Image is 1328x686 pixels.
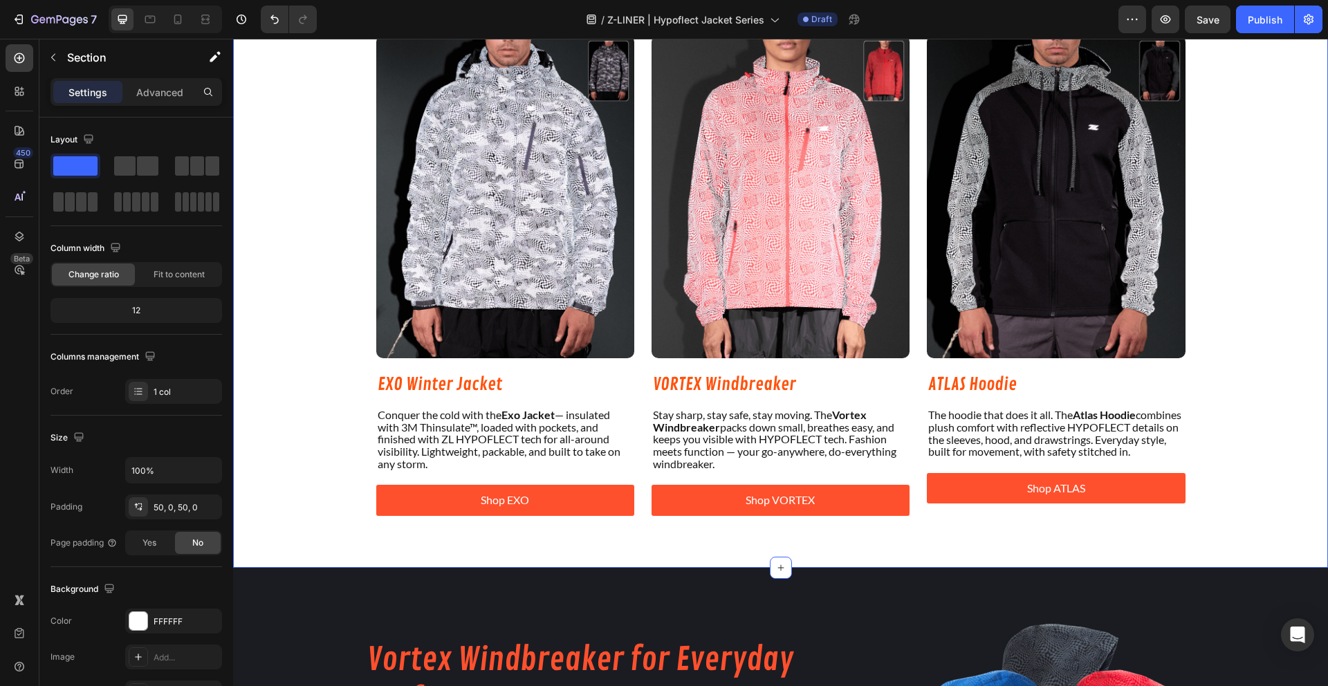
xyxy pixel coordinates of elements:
[1281,618,1314,651] div: Open Intercom Messenger
[10,253,33,264] div: Beta
[418,333,676,359] h2: VORTEX Windbreaker
[91,11,97,28] p: 7
[53,301,219,320] div: 12
[1248,12,1282,27] div: Publish
[513,452,582,472] p: Shop VORTEX
[50,501,82,513] div: Padding
[50,429,87,447] div: Size
[268,369,322,382] strong: Exo Jacket
[154,386,219,398] div: 1 col
[420,369,634,395] strong: Vortex Windbreaker
[1236,6,1294,33] button: Publish
[67,49,181,66] p: Section
[126,458,221,483] input: Auto
[50,651,75,663] div: Image
[1197,14,1219,26] span: Save
[50,385,73,398] div: Order
[50,580,118,599] div: Background
[154,501,219,514] div: 50, 0, 50, 0
[154,268,205,281] span: Fit to content
[50,131,97,149] div: Layout
[695,370,950,418] p: The hoodie that does it all. The combines plush comfort with reflective HYPOFLECT details on the ...
[142,537,156,549] span: Yes
[601,12,605,27] span: /
[50,615,72,627] div: Color
[136,85,183,100] p: Advanced
[13,147,33,158] div: 450
[143,446,401,477] button: <p>Shop EXO</p>
[68,268,119,281] span: Change ratio
[418,446,676,477] button: <p>Shop VORTEX</p>
[192,537,203,549] span: No
[154,651,219,664] div: Add...
[145,370,400,431] p: Conquer the cold with the — insulated with 3M Thinsulate™, loaded with pockets, and finished with...
[50,464,73,476] div: Width
[50,348,158,367] div: Columns management
[233,39,1328,686] iframe: Design area
[840,369,903,382] strong: Atlas Hoodie
[420,370,675,431] p: Stay sharp, stay safe, stay moving. The packs down small, breathes easy, and keeps you visible wi...
[68,85,107,100] p: Settings
[261,6,317,33] div: Undo/Redo
[133,600,683,685] h2: Vortex Windbreaker for Everyday Performance
[794,440,852,460] p: Shop ATLAS
[6,6,103,33] button: 7
[248,452,296,472] p: Shop EXO
[694,434,952,465] button: <p>Shop ATLAS</p>
[50,239,124,258] div: Column width
[154,615,219,628] div: FFFFFF
[143,333,401,359] h2: EXO Winter Jacket
[1185,6,1230,33] button: Save
[607,12,764,27] span: Z-LINER | Hypoflect Jacket Series
[50,537,118,549] div: Page padding
[694,333,952,359] h2: ATLAS Hoodie
[811,13,832,26] span: Draft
